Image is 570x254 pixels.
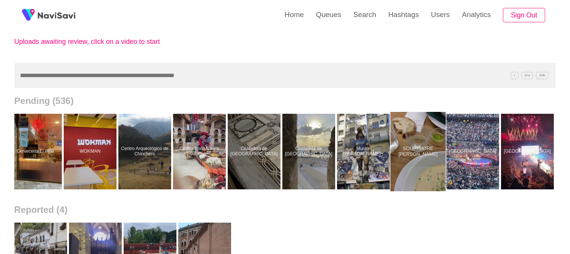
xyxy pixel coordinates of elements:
[503,8,545,23] button: Sign Out
[19,6,38,25] img: fireSpot
[536,72,549,79] span: C^K
[14,38,180,46] p: Uploads awaiting review, click on a video to start
[446,114,501,189] a: [GEOGRAPHIC_DATA]Stanford Stadium
[38,11,75,19] img: fireSpot
[337,114,392,189] a: Murale [PERSON_NAME] - [PERSON_NAME] [PERSON_NAME]Murale Diego Armando Maradona - Quartieri Spagnoli
[173,114,228,189] a: Centro Textil Ñaupa AwayCentro Textil Ñaupa Away
[282,114,337,189] a: Ciudadela de [GEOGRAPHIC_DATA]Ciudadela de Qaitbay
[501,114,556,189] a: [GEOGRAPHIC_DATA]Levi's Stadium
[228,114,282,189] a: Ciudadela de [GEOGRAPHIC_DATA]Ciudadela de Qaitbay
[64,114,118,189] a: WOKMANWOKMAN
[14,204,556,215] h2: Reported (4)
[521,72,533,79] span: C^J
[392,114,446,189] a: SOUP+MORE [PERSON_NAME]SOUP+MORE Vanha Kauppahalli
[511,72,518,79] span: /
[118,114,173,189] a: Centro Arqueológico de ChincheroCentro Arqueológico de Chinchero
[9,114,64,189] a: Cerveceria El PilarCerveceria El Pilar
[14,96,556,106] h2: Pending (536)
